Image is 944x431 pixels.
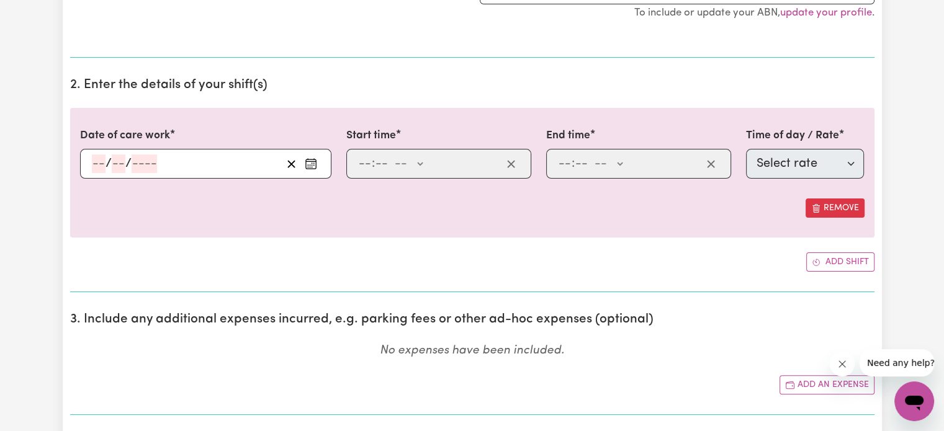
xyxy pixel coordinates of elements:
h2: 2. Enter the details of your shift(s) [70,78,874,93]
a: update your profile [780,7,872,18]
input: -- [112,154,125,173]
button: Clear date [282,154,301,173]
label: End time [546,128,590,144]
span: : [372,157,375,171]
span: Need any help? [7,9,75,19]
input: -- [558,154,572,173]
label: Date of care work [80,128,170,144]
iframe: Close message [830,352,855,376]
button: Remove this shift [806,198,865,218]
small: To include or update your ABN, . [634,7,874,18]
h2: 3. Include any additional expenses incurred, e.g. parking fees or other ad-hoc expenses (optional) [70,312,874,327]
span: / [106,157,112,171]
button: Enter the date of care work [301,154,321,173]
span: / [125,157,132,171]
em: No expenses have been included. [380,345,564,357]
span: : [572,157,575,171]
iframe: Message from company [860,349,934,376]
input: -- [575,154,588,173]
label: Time of day / Rate [746,128,839,144]
button: Add another shift [806,252,874,272]
iframe: Button to launch messaging window [894,381,934,421]
input: -- [358,154,372,173]
button: Add another expense [780,375,874,394]
input: ---- [132,154,157,173]
input: -- [92,154,106,173]
label: Start time [346,128,396,144]
input: -- [375,154,389,173]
